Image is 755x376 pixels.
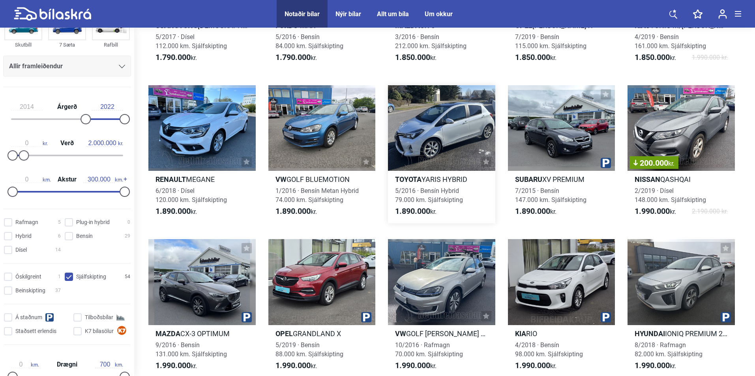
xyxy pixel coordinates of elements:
b: VW [275,175,287,183]
span: kr. [155,53,197,62]
span: kr. [11,140,48,147]
span: Allir framleiðendur [9,61,63,72]
span: 37 [55,286,61,295]
a: ToyotaYARIS HYBRID5/2016 · Bensín Hybrid79.000 km. Sjálfskipting1.890.000kr. [388,85,495,223]
b: 1.890.000 [155,206,191,216]
span: kr. [155,207,197,216]
a: Notaðir bílar [285,10,320,18]
span: 6 [58,232,61,240]
a: Nýir bílar [335,10,361,18]
span: Árgerð [55,104,79,110]
span: 29 [125,232,130,240]
div: Allt um bíla [377,10,409,18]
span: kr. [635,361,676,370]
h2: GOLF [PERSON_NAME] PREMIUM [388,329,495,338]
span: kr. [155,361,197,370]
span: kr. [275,207,317,216]
a: RenaultMEGANE6/2018 · Dísel120.000 km. Sjálfskipting1.890.000kr. [148,85,256,223]
span: kr. [275,53,317,62]
h2: MEGANE [148,175,256,184]
span: 5/2016 · Bensín 84.000 km. Sjálfskipting [275,33,343,50]
h2: YARIS HYBRID [388,175,495,184]
span: 9/2016 · Bensín 131.000 km. Sjálfskipting [155,341,227,358]
img: parking.png [601,312,611,322]
span: kr. [275,361,317,370]
span: Á staðnum [15,313,42,322]
span: kr. [515,207,556,216]
span: 3/2016 · Bensín 212.000 km. Sjálfskipting [395,33,466,50]
b: Opel [275,329,293,338]
h2: RIO [508,329,615,338]
span: 54 [125,273,130,281]
span: 1/2016 · Bensín Metan Hybrid 74.000 km. Sjálfskipting [275,187,359,204]
span: 5 [58,218,61,226]
span: kr. [515,53,556,62]
b: 1.890.000 [395,206,430,216]
img: parking.png [721,312,731,322]
span: K7 bílasölur [85,327,114,335]
b: VW [395,329,406,338]
b: 1.990.000 [155,361,191,370]
span: 5/2017 · Dísel 112.000 km. Sjálfskipting [155,33,227,50]
b: Mazda [155,329,180,338]
span: Plug-in hybrid [76,218,110,226]
b: 1.890.000 [275,206,311,216]
div: Skutbíll [4,40,42,49]
span: 5/2019 · Bensín 88.000 km. Sjálfskipting [275,341,343,358]
b: 1.990.000 [635,206,670,216]
a: 200.000kr.NissanQASHQAI2/2019 · Dísel148.000 km. Sjálfskipting1.990.000kr.2.190.000 kr. [628,85,735,223]
span: km. [95,361,123,368]
span: 1.990.000 kr. [692,53,728,62]
span: 1 [58,273,61,281]
h2: QASHQAI [628,175,735,184]
b: Subaru [515,175,542,183]
span: Hybrid [15,232,32,240]
b: 1.790.000 [275,52,311,62]
b: 1.850.000 [635,52,670,62]
h2: XV PREMIUM [508,175,615,184]
span: 5/2016 · Bensín Hybrid 79.000 km. Sjálfskipting [395,187,463,204]
img: parking.png [361,312,371,322]
b: Renault [155,175,186,183]
span: Drægni [55,361,79,368]
span: kr. [395,53,437,62]
img: user-login.svg [718,9,727,19]
span: kr. [668,160,674,167]
span: 10/2016 · Rafmagn 70.000 km. Sjálfskipting [395,341,463,358]
span: kr. [635,207,676,216]
b: 1.990.000 [515,361,550,370]
b: Toyota [395,175,422,183]
span: Óskilgreint [15,273,41,281]
span: 200.000 [633,159,674,167]
b: Kia [515,329,526,338]
span: kr. [86,140,123,147]
a: VWGOLF BLUEMOTION1/2016 · Bensín Metan Hybrid74.000 km. Sjálfskipting1.890.000kr. [268,85,376,223]
span: 7/2019 · Bensín 115.000 km. Sjálfskipting [515,33,586,50]
span: 4/2018 · Bensín 98.000 km. Sjálfskipting [515,341,583,358]
b: Nissan [635,175,660,183]
b: Hyundai [635,329,665,338]
span: 4/2019 · Bensín 161.000 km. Sjálfskipting [635,33,706,50]
b: 1.850.000 [395,52,430,62]
span: kr. [395,207,437,216]
span: Sjálfskipting [76,273,106,281]
span: 2.190.000 kr. [692,207,728,216]
span: Bensín [76,232,93,240]
b: 1.990.000 [395,361,430,370]
img: parking.png [242,312,252,322]
span: 8/2018 · Rafmagn 82.000 km. Sjálfskipting [635,341,703,358]
span: km. [11,361,39,368]
a: SubaruXV PREMIUM7/2015 · Bensín147.000 km. Sjálfskipting1.890.000kr. [508,85,615,223]
h2: IONIQ PREMIUM 28KWH [628,329,735,338]
span: Staðsett erlendis [15,327,56,335]
span: 2/2019 · Dísel 148.000 km. Sjálfskipting [635,187,706,204]
a: Um okkur [425,10,453,18]
div: 7 Sæta [48,40,86,49]
span: km. [83,176,123,183]
span: 0 [127,218,130,226]
img: parking.png [601,158,611,168]
b: 1.990.000 [275,361,311,370]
